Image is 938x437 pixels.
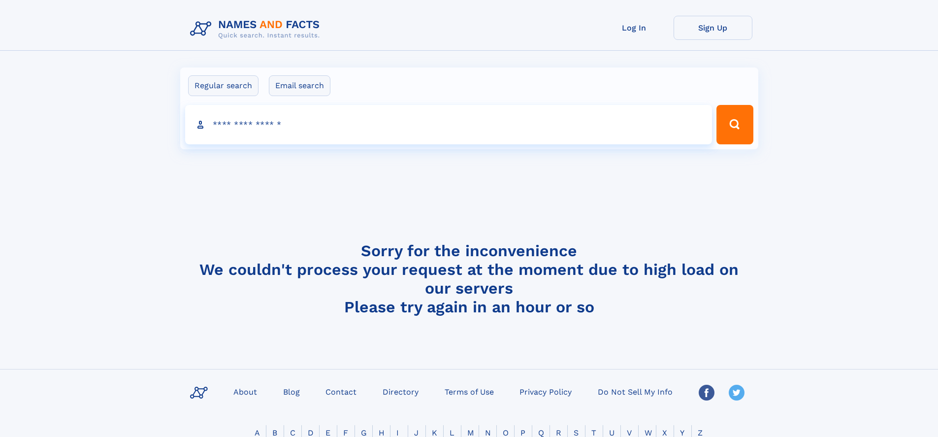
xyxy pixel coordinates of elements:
label: Email search [269,75,330,96]
img: Facebook [699,385,714,401]
img: Logo Names and Facts [186,16,328,42]
a: Blog [279,384,304,399]
a: Sign Up [674,16,752,40]
label: Regular search [188,75,259,96]
a: Do Not Sell My Info [594,384,677,399]
img: Twitter [729,385,744,401]
a: Privacy Policy [516,384,576,399]
a: Log In [595,16,674,40]
input: search input [185,105,712,144]
a: Contact [322,384,360,399]
a: Terms of Use [441,384,498,399]
a: About [229,384,261,399]
h4: Sorry for the inconvenience We couldn't process your request at the moment due to high load on ou... [186,241,752,316]
a: Directory [379,384,422,399]
button: Search Button [716,105,753,144]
